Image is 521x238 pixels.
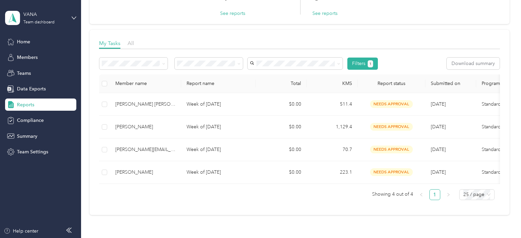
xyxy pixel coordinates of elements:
span: needs approval [370,168,413,176]
td: 511.4 [307,93,358,116]
p: Week of [DATE] [187,101,250,108]
span: Report status [363,81,420,86]
p: Week of [DATE] [187,123,250,131]
span: [DATE] [431,124,446,130]
th: Report name [181,74,256,93]
th: Member name [110,74,181,93]
span: needs approval [370,100,413,108]
span: [DATE] [431,147,446,152]
span: Team Settings [17,148,48,155]
span: Home [17,38,30,45]
button: Help center [4,228,38,235]
span: 1 [369,61,371,67]
span: My Tasks [99,40,120,46]
span: left [419,193,423,197]
p: Week of [DATE] [187,169,250,176]
span: Summary [17,133,37,140]
td: $0.00 [256,116,307,138]
div: [PERSON_NAME] [PERSON_NAME] [115,101,176,108]
span: All [128,40,134,46]
li: Next Page [443,189,454,200]
iframe: Everlance-gr Chat Button Frame [483,200,521,238]
button: See reports [312,10,337,17]
td: $0.00 [256,93,307,116]
th: Submitted on [425,74,476,93]
span: Showing 4 out of 4 [372,189,413,199]
li: 1 [429,189,440,200]
div: Total [261,81,301,86]
button: See reports [220,10,245,17]
span: Teams [17,70,31,77]
td: 223.1 [307,161,358,184]
a: 1 [430,190,440,200]
span: 25 / page [463,190,490,200]
td: 70.7 [307,138,358,161]
span: needs approval [370,123,413,131]
button: Filters1 [347,58,378,70]
span: [DATE] [431,169,446,175]
div: [PERSON_NAME] [115,123,176,131]
span: Reports [17,101,34,108]
button: left [416,189,427,200]
div: [PERSON_NAME] [115,169,176,176]
td: $0.00 [256,161,307,184]
div: [PERSON_NAME][EMAIL_ADDRESS][PERSON_NAME][DOMAIN_NAME] [115,146,176,153]
button: 1 [368,60,373,67]
td: $0.00 [256,138,307,161]
button: right [443,189,454,200]
button: Download summary [447,58,500,69]
div: Page Size [459,189,495,200]
span: right [446,193,450,197]
p: Week of [DATE] [187,146,250,153]
div: Member name [115,81,176,86]
span: Data Exports [17,85,46,92]
span: Members [17,54,38,61]
div: Team dashboard [23,20,55,24]
div: VANA [23,11,66,18]
span: [DATE] [431,101,446,107]
div: KMS [312,81,352,86]
span: Compliance [17,117,44,124]
span: needs approval [370,146,413,153]
li: Previous Page [416,189,427,200]
td: 1,129.4 [307,116,358,138]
